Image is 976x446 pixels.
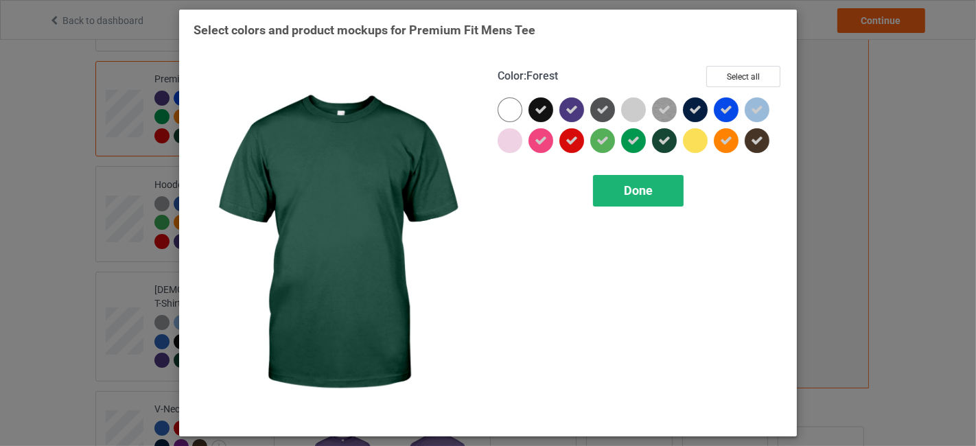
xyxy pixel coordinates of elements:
[624,183,653,198] span: Done
[498,69,524,82] span: Color
[194,66,478,422] img: regular.jpg
[498,69,558,84] h4: :
[652,97,677,122] img: heather_texture.png
[194,23,535,37] span: Select colors and product mockups for Premium Fit Mens Tee
[706,66,780,87] button: Select all
[526,69,558,82] span: Forest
